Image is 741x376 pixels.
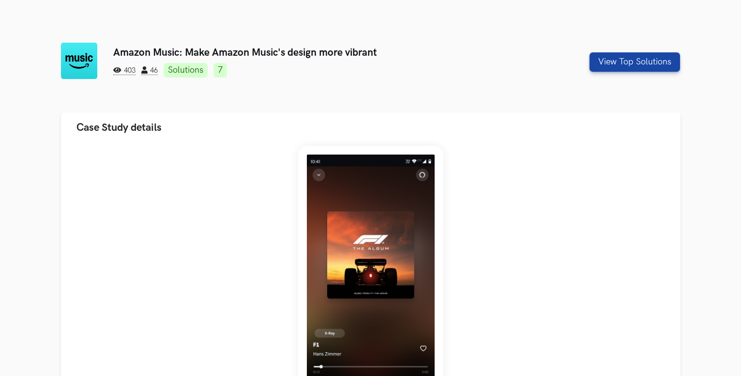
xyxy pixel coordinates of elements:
button: View Top Solutions [590,52,680,72]
button: Case Study details [61,112,681,143]
h3: Amazon Music: Make Amazon Music's design more vibrant [113,47,523,59]
img: Amazon Music logo [61,43,97,79]
span: 46 [141,66,158,75]
span: Case Study details [76,121,162,134]
a: 7 [213,63,227,78]
span: 403 [113,66,136,75]
a: Solutions [164,63,208,78]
